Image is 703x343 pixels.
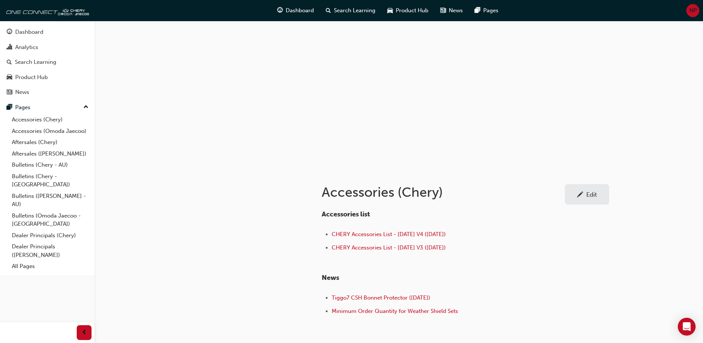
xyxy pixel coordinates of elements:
span: news-icon [7,89,12,96]
a: Dashboard [3,25,92,39]
a: Aftersales (Chery) [9,137,92,148]
span: Search Learning [334,6,375,15]
span: pages-icon [475,6,480,15]
div: Dashboard [15,28,43,36]
span: NP [689,6,697,15]
span: Product Hub [396,6,428,15]
span: search-icon [7,59,12,66]
span: Accessories list [322,210,370,218]
a: pages-iconPages [469,3,504,18]
a: car-iconProduct Hub [381,3,434,18]
a: Bulletins ([PERSON_NAME] - AU) [9,190,92,210]
span: pencil-icon [577,192,583,199]
a: Dealer Principals (Chery) [9,230,92,241]
span: prev-icon [82,328,87,337]
a: guage-iconDashboard [271,3,320,18]
span: car-icon [387,6,393,15]
img: oneconnect [4,3,89,18]
a: news-iconNews [434,3,469,18]
a: Bulletins (Chery - [GEOGRAPHIC_DATA]) [9,171,92,190]
a: All Pages [9,261,92,272]
button: NP [686,4,699,17]
span: car-icon [7,74,12,81]
span: guage-icon [7,29,12,36]
a: Minimum Order Quantity for Weather Shield Sets [332,308,458,314]
a: Search Learning [3,55,92,69]
a: Bulletins (Omoda Jaecoo - [GEOGRAPHIC_DATA]) [9,210,92,230]
div: Pages [15,103,30,112]
div: News [15,88,29,97]
a: Accessories (Chery) [9,114,92,125]
a: Aftersales ([PERSON_NAME]) [9,148,92,160]
button: Pages [3,101,92,114]
a: Accessories (Omoda Jaecoo) [9,125,92,137]
h1: Accessories (Chery) [322,184,565,200]
a: Edit [565,184,609,205]
div: Analytics [15,43,38,52]
span: search-icon [326,6,331,15]
span: News [449,6,463,15]
div: Edit [586,191,597,198]
a: Product Hub [3,71,92,84]
a: News [3,85,92,99]
a: Analytics [3,40,92,54]
div: Open Intercom Messenger [678,318,696,336]
span: up-icon [83,102,89,112]
span: guage-icon [277,6,283,15]
button: DashboardAnalyticsSearch LearningProduct HubNews [3,24,92,101]
span: news-icon [440,6,446,15]
span: Pages [483,6,498,15]
a: CHERY Accessories List - [DATE] V4 ([DATE]) [332,231,446,238]
a: Tiggo7 CSH Bonnet Protector ([DATE]) [332,294,430,301]
a: CHERY Accessories List - [DATE] V3 ([DATE]) [332,244,446,251]
span: Dashboard [286,6,314,15]
span: pages-icon [7,104,12,111]
a: search-iconSearch Learning [320,3,381,18]
span: News [322,274,339,282]
a: Dealer Principals ([PERSON_NAME]) [9,241,92,261]
div: Search Learning [15,58,56,66]
div: Product Hub [15,73,48,82]
a: Bulletins (Chery - AU) [9,159,92,171]
span: chart-icon [7,44,12,51]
